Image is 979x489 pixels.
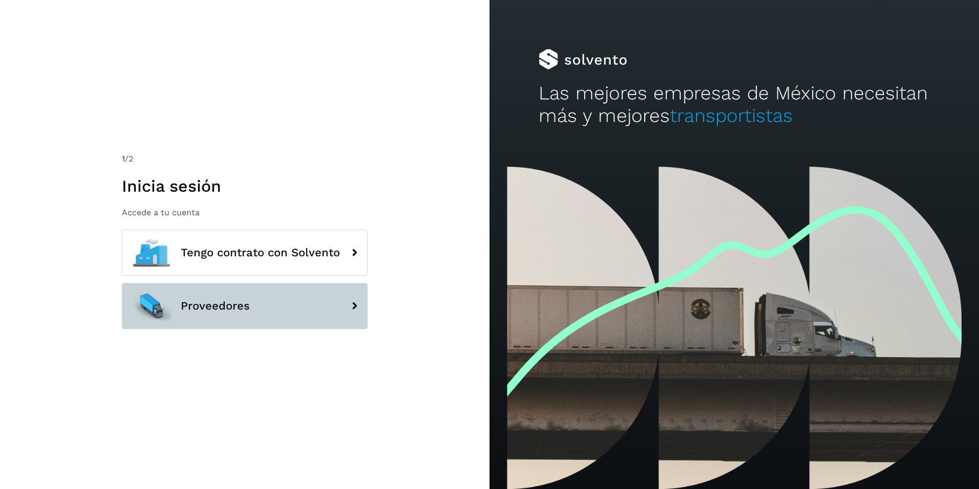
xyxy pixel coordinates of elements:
[539,82,930,128] h2: Las mejores empresas de México necesitan más y mejores
[122,283,368,329] button: Proveedores
[122,176,368,196] h1: Inicia sesión
[122,153,368,165] div: /2
[181,300,250,312] span: Proveedores
[122,230,368,276] button: Tengo contrato con Solvento
[181,247,340,259] span: Tengo contrato con Solvento
[670,105,793,127] span: transportistas
[122,154,125,164] span: 1
[122,208,368,217] p: Accede a tu cuenta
